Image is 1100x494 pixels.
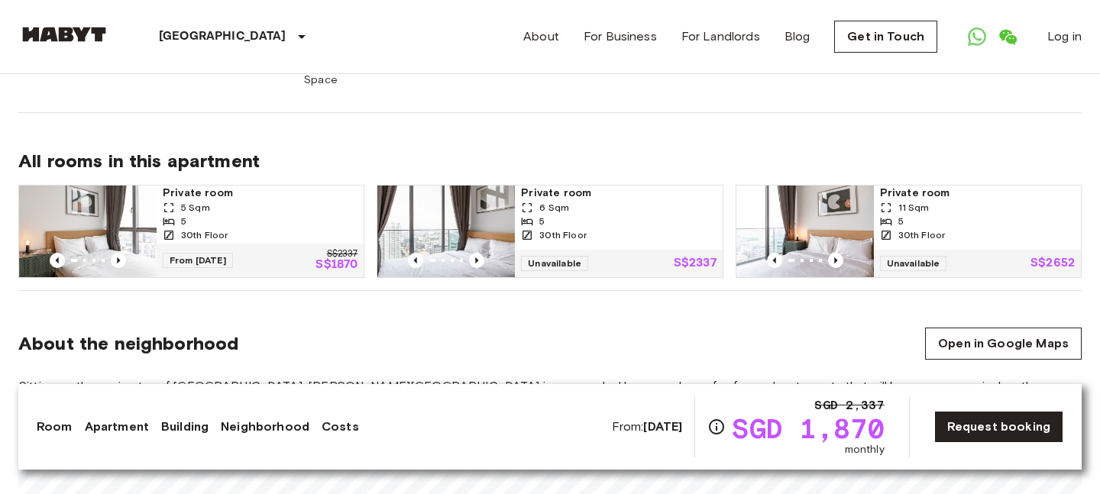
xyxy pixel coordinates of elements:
[37,418,73,436] a: Room
[539,228,587,242] span: 30th Floor
[539,201,569,215] span: 6 Sqm
[521,256,588,271] span: Unavailable
[377,185,723,278] a: Marketing picture of unit SG-01-113-001-03Previous imagePrevious imagePrivate room6 Sqm530th Floo...
[221,418,309,436] a: Neighborhood
[85,418,149,436] a: Apartment
[828,253,843,268] button: Previous image
[163,253,233,268] span: From [DATE]
[322,418,359,436] a: Costs
[18,332,238,355] span: About the neighborhood
[181,215,186,228] span: 5
[19,186,157,277] img: Marketing picture of unit SG-01-113-001-04
[845,442,885,457] span: monthly
[159,27,286,46] p: [GEOGRAPHIC_DATA]
[18,185,364,278] a: Marketing picture of unit SG-01-113-001-04Previous imagePrevious imagePrivate room5 Sqm530th Floo...
[834,21,937,53] a: Get in Touch
[18,150,1082,173] span: All rooms in this apartment
[315,259,357,271] p: S$1870
[814,396,884,415] span: SGD 2,337
[1047,27,1082,46] a: Log in
[539,215,545,228] span: 5
[523,27,559,46] a: About
[925,328,1082,360] a: Open in Google Maps
[643,419,682,434] b: [DATE]
[898,215,904,228] span: 5
[181,201,210,215] span: 5 Sqm
[408,253,423,268] button: Previous image
[736,185,1082,278] a: Marketing picture of unit SG-01-113-001-02Previous imagePrevious imagePrivate room11 Sqm530th Flo...
[469,253,484,268] button: Previous image
[992,21,1023,52] a: Open WeChat
[18,27,110,42] img: Habyt
[327,250,358,259] p: S$2337
[163,186,357,201] span: Private room
[377,186,515,277] img: Marketing picture of unit SG-01-113-001-03
[111,253,126,268] button: Previous image
[18,378,1082,412] span: Sitting on the perimeter of [GEOGRAPHIC_DATA], [PERSON_NAME][GEOGRAPHIC_DATA] is surrounded by an...
[50,253,65,268] button: Previous image
[880,256,947,271] span: Unavailable
[934,411,1063,443] a: Request booking
[161,418,209,436] a: Building
[736,186,874,277] img: Marketing picture of unit SG-01-113-001-02
[732,415,884,442] span: SGD 1,870
[584,27,657,46] a: For Business
[707,418,726,436] svg: Check cost overview for full price breakdown. Please note that discounts apply to new joiners onl...
[521,186,716,201] span: Private room
[898,201,930,215] span: 11 Sqm
[767,253,782,268] button: Previous image
[681,27,760,46] a: For Landlords
[674,257,717,270] p: S$2337
[1030,257,1075,270] p: S$2652
[962,21,992,52] a: Open WhatsApp
[880,186,1075,201] span: Private room
[898,228,946,242] span: 30th Floor
[181,228,228,242] span: 30th Floor
[785,27,810,46] a: Blog
[612,418,683,435] span: From:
